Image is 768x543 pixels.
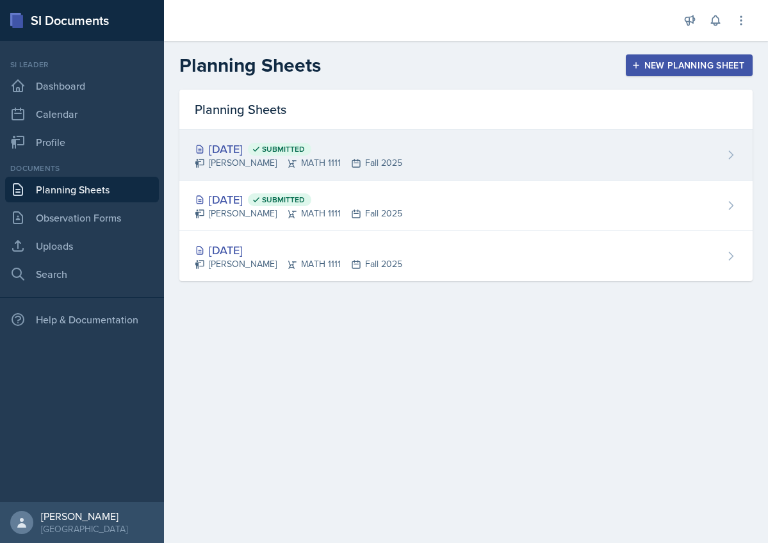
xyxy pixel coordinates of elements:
[179,231,753,281] a: [DATE] [PERSON_NAME]MATH 1111Fall 2025
[262,144,305,154] span: Submitted
[5,307,159,332] div: Help & Documentation
[5,101,159,127] a: Calendar
[5,129,159,155] a: Profile
[262,195,305,205] span: Submitted
[179,54,321,77] h2: Planning Sheets
[41,510,127,523] div: [PERSON_NAME]
[179,181,753,231] a: [DATE] Submitted [PERSON_NAME]MATH 1111Fall 2025
[179,130,753,181] a: [DATE] Submitted [PERSON_NAME]MATH 1111Fall 2025
[195,191,402,208] div: [DATE]
[5,177,159,202] a: Planning Sheets
[5,233,159,259] a: Uploads
[5,73,159,99] a: Dashboard
[195,207,402,220] div: [PERSON_NAME] MATH 1111 Fall 2025
[5,163,159,174] div: Documents
[179,90,753,130] div: Planning Sheets
[195,156,402,170] div: [PERSON_NAME] MATH 1111 Fall 2025
[195,257,402,271] div: [PERSON_NAME] MATH 1111 Fall 2025
[5,261,159,287] a: Search
[634,60,744,70] div: New Planning Sheet
[195,140,402,158] div: [DATE]
[5,205,159,231] a: Observation Forms
[41,523,127,535] div: [GEOGRAPHIC_DATA]
[5,59,159,70] div: Si leader
[195,241,402,259] div: [DATE]
[626,54,753,76] button: New Planning Sheet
